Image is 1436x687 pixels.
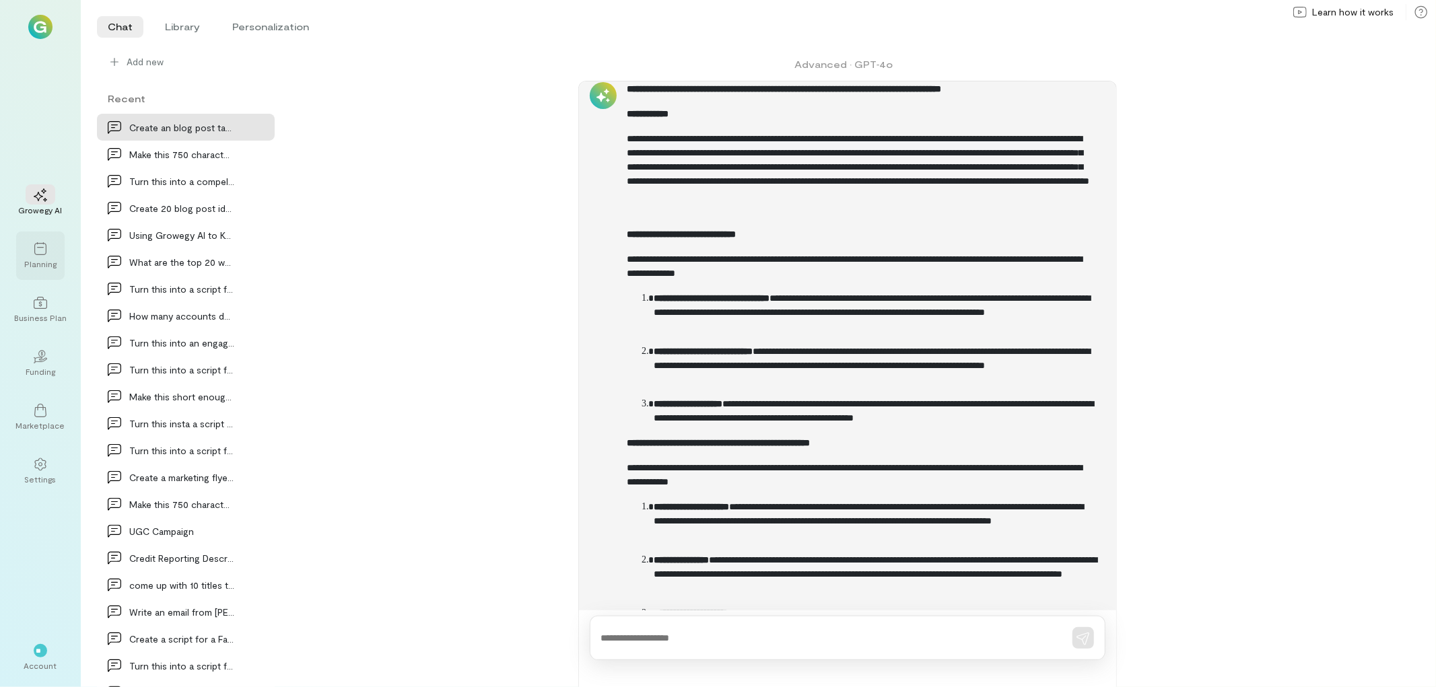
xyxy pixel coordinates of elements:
[129,497,234,511] div: Make this 750 characters or less: Paying Before…
[16,447,65,495] a: Settings
[16,420,65,431] div: Marketplace
[25,474,57,484] div: Settings
[129,578,234,592] div: come up with 10 titles that say: Journey Towards…
[129,309,234,323] div: How many accounts do I need to build a business c…
[16,231,65,280] a: Planning
[19,205,63,215] div: Growegy AI
[129,632,234,646] div: Create a script for a Facebook Reel. Make the sc…
[129,147,234,161] div: Make this 750 characters or less without missing…
[16,393,65,441] a: Marketplace
[221,16,320,38] li: Personalization
[154,16,211,38] li: Library
[129,551,234,565] div: Credit Reporting Descrepancies
[129,390,234,404] div: Make this short enough for a quarter page flyer:…
[129,443,234,458] div: Turn this into a script for a facebook reel: Wha…
[16,285,65,334] a: Business Plan
[129,605,234,619] div: Write an email from [PERSON_NAME] Twist, Customer Success…
[24,258,57,269] div: Planning
[129,120,234,135] div: Create an blog post targeting Small Business Owne…
[16,339,65,388] a: Funding
[129,417,234,431] div: Turn this insta a script for an instagram reel:…
[129,282,234,296] div: Turn this into a script for a facebook reel: Cur…
[129,524,234,538] div: UGC Campaign
[97,16,143,38] li: Chat
[129,659,234,673] div: Turn this into a script for a facebook reel. Mak…
[129,201,234,215] div: Create 20 blog post ideas for Growegy, Inc. (Grow…
[24,660,57,671] div: Account
[97,92,275,106] div: Recent
[129,470,234,484] div: Create a marketing flyer for the company Re-Leash…
[129,228,234,242] div: Using Growegy AI to Keep You Moving
[16,178,65,226] a: Growegy AI
[127,55,164,69] span: Add new
[129,174,234,188] div: Turn this into a compelling Reel script targeting…
[1312,5,1394,19] span: Learn how it works
[14,312,67,323] div: Business Plan
[129,336,234,350] div: Turn this into an engaging script for a social me…
[129,363,234,377] div: Turn this into a script for an Instagram Reel: W…
[26,366,55,377] div: Funding
[129,255,234,269] div: What are the top 20 ways small business owners ca…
